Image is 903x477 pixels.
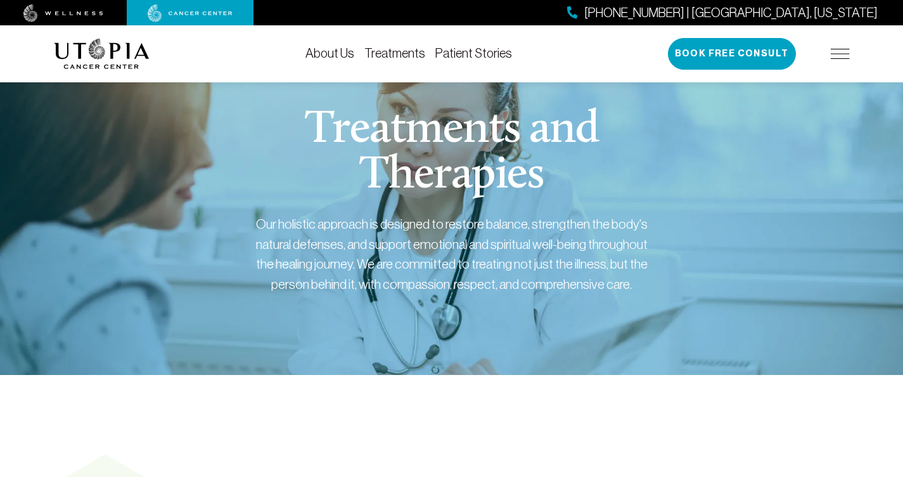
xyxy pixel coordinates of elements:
a: About Us [305,46,354,60]
a: Treatments [364,46,425,60]
div: Our holistic approach is designed to restore balance, strengthen the body's natural defenses, and... [255,214,648,294]
span: [PHONE_NUMBER] | [GEOGRAPHIC_DATA], [US_STATE] [584,4,878,22]
a: Patient Stories [435,46,512,60]
a: [PHONE_NUMBER] | [GEOGRAPHIC_DATA], [US_STATE] [567,4,878,22]
button: Book Free Consult [668,38,796,70]
img: cancer center [148,4,233,22]
img: logo [54,39,150,69]
img: icon-hamburger [831,49,850,59]
h1: Treatments and Therapies [209,108,694,199]
img: wellness [23,4,103,22]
